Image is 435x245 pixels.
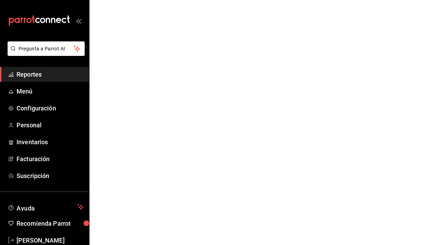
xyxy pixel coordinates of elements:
span: Personal [17,120,84,130]
span: Recomienda Parrot [17,219,84,228]
span: Reportes [17,70,84,79]
span: [PERSON_NAME] [17,236,84,245]
span: Configuración [17,104,84,113]
span: Ayuda [17,203,75,211]
span: Pregunta a Parrot AI [19,45,74,52]
a: Pregunta a Parrot AI [5,50,85,57]
button: open_drawer_menu [76,18,81,23]
span: Suscripción [17,171,84,180]
span: Facturación [17,154,84,164]
button: Pregunta a Parrot AI [8,41,85,56]
span: Menú [17,87,84,96]
span: Inventarios [17,137,84,147]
